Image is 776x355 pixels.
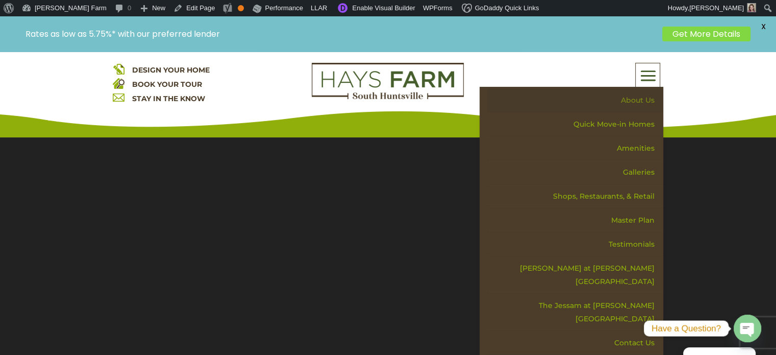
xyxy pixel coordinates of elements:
[487,294,663,331] a: The Jessam at [PERSON_NAME][GEOGRAPHIC_DATA]
[487,88,663,112] a: About Us
[487,256,663,294] a: [PERSON_NAME] at [PERSON_NAME][GEOGRAPHIC_DATA]
[312,63,464,100] img: Logo
[312,92,464,102] a: hays farm homes huntsville development
[113,77,124,89] img: book your home tour
[132,65,210,75] a: DESIGN YOUR HOME
[689,4,744,12] span: [PERSON_NAME]
[238,5,244,11] div: OK
[487,184,663,208] a: Shops, Restaurants, & Retail
[26,29,657,39] p: Rates as low as 5.75%* with our preferred lender
[756,19,771,34] span: X
[487,232,663,256] a: Testimonials
[132,94,205,103] a: STAY IN THE KNOW
[132,80,202,89] a: BOOK YOUR TOUR
[662,27,750,41] a: Get More Details
[487,331,663,355] a: Contact Us
[487,160,663,184] a: Galleries
[113,63,124,75] img: design your home
[487,136,663,160] a: Amenities
[487,208,663,232] a: Master Plan
[487,112,663,136] a: Quick Move-in Homes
